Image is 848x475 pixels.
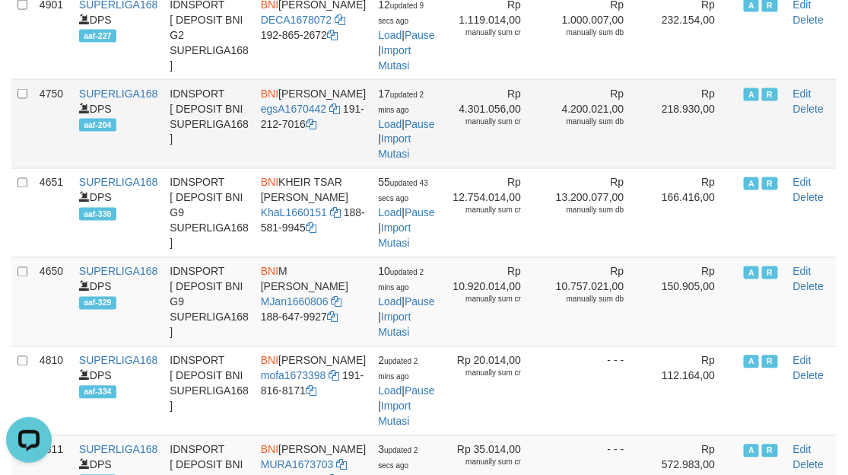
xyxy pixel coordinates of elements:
a: Copy DECA1678072 to clipboard [335,14,345,26]
a: DECA1678072 [261,14,332,26]
span: aaf-227 [79,30,116,43]
a: Pause [405,118,435,130]
span: Running [762,266,777,279]
a: MURA1673703 [261,459,334,471]
td: KHEIR TSAR [PERSON_NAME] 188-581-9945 [255,168,372,257]
div: manually sum cr [447,295,521,305]
a: Copy mofa1673398 to clipboard [329,370,339,382]
span: Active [744,266,759,279]
td: IDNSPORT [ DEPOSIT BNI SUPERLIGA168 ] [164,79,255,168]
a: Load [378,207,402,219]
a: Import Mutasi [378,133,411,161]
td: [PERSON_NAME] 191-816-8171 [255,346,372,435]
div: manually sum db [550,27,624,38]
span: updated 9 secs ago [378,2,424,25]
span: BNI [261,177,278,189]
span: updated 2 secs ago [378,447,418,470]
td: Rp 12.754.014,00 [441,168,544,257]
div: manually sum db [550,295,624,305]
a: Load [378,118,402,130]
a: Copy MURA1673703 to clipboard [337,459,348,471]
span: BNI [261,266,278,278]
span: 17 [378,88,424,115]
span: Active [744,445,759,457]
td: 4810 [33,346,73,435]
a: SUPERLIGA168 [79,444,158,456]
a: Copy 1886479927 to clipboard [327,311,338,324]
td: [PERSON_NAME] 191-212-7016 [255,79,372,168]
div: manually sum cr [447,206,521,216]
span: | | [378,88,435,161]
span: BNI [261,355,278,367]
td: Rp 10.757.021,00 [544,257,646,346]
a: Copy egsA1670442 to clipboard [329,103,340,115]
span: Running [762,445,777,457]
span: updated 2 mins ago [378,269,424,292]
td: Rp 4.301.056,00 [441,79,544,168]
td: Rp 13.200.077,00 [544,168,646,257]
span: updated 2 mins ago [378,91,424,114]
td: Rp 4.200.021,00 [544,79,646,168]
a: SUPERLIGA168 [79,355,158,367]
td: Rp 150.905,00 [647,257,738,346]
a: Pause [405,29,435,41]
span: aaf-329 [79,297,116,310]
a: Edit [793,177,811,189]
span: 2 [378,355,418,382]
a: MJan1660806 [261,296,329,308]
td: 4651 [33,168,73,257]
td: IDNSPORT [ DEPOSIT BNI G9 SUPERLIGA168 ] [164,168,255,257]
a: Import Mutasi [378,311,411,339]
td: DPS [73,168,164,257]
div: manually sum db [550,116,624,127]
a: Delete [793,281,824,293]
a: Delete [793,14,824,26]
button: Open LiveChat chat widget [6,6,52,52]
a: Edit [793,444,811,456]
span: | | [378,266,435,339]
span: 55 [378,177,428,204]
a: Load [378,296,402,308]
td: 4650 [33,257,73,346]
td: 4750 [33,79,73,168]
a: Pause [405,385,435,397]
td: DPS [73,257,164,346]
span: Running [762,88,777,101]
a: mofa1673398 [261,370,326,382]
span: Active [744,88,759,101]
div: manually sum cr [447,457,521,468]
a: Delete [793,192,824,204]
a: KhaL1660151 [261,207,327,219]
td: IDNSPORT [ DEPOSIT BNI SUPERLIGA168 ] [164,346,255,435]
a: Delete [793,370,824,382]
div: manually sum db [550,206,624,216]
td: IDNSPORT [ DEPOSIT BNI G9 SUPERLIGA168 ] [164,257,255,346]
a: Copy KhaL1660151 to clipboard [330,207,341,219]
a: Delete [793,459,824,471]
span: aaf-204 [79,119,116,132]
a: Copy 1912127016 to clipboard [306,118,316,130]
td: Rp 10.920.014,00 [441,257,544,346]
span: updated 43 secs ago [378,180,428,203]
a: Edit [793,266,811,278]
span: BNI [261,88,278,100]
a: Load [378,29,402,41]
a: SUPERLIGA168 [79,88,158,100]
a: Delete [793,103,824,115]
span: | | [378,355,435,428]
td: - - - [544,346,646,435]
a: Copy 1885819945 to clipboard [306,222,316,234]
td: M [PERSON_NAME] 188-647-9927 [255,257,372,346]
a: Pause [405,207,435,219]
span: Running [762,177,777,190]
td: DPS [73,346,164,435]
span: aaf-330 [79,208,116,221]
span: Active [744,355,759,368]
a: Import Mutasi [378,400,411,428]
a: Load [378,385,402,397]
td: Rp 112.164,00 [647,346,738,435]
span: updated 2 mins ago [378,358,418,381]
a: Copy MJan1660806 to clipboard [332,296,342,308]
div: manually sum cr [447,368,521,379]
a: Import Mutasi [378,222,411,250]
